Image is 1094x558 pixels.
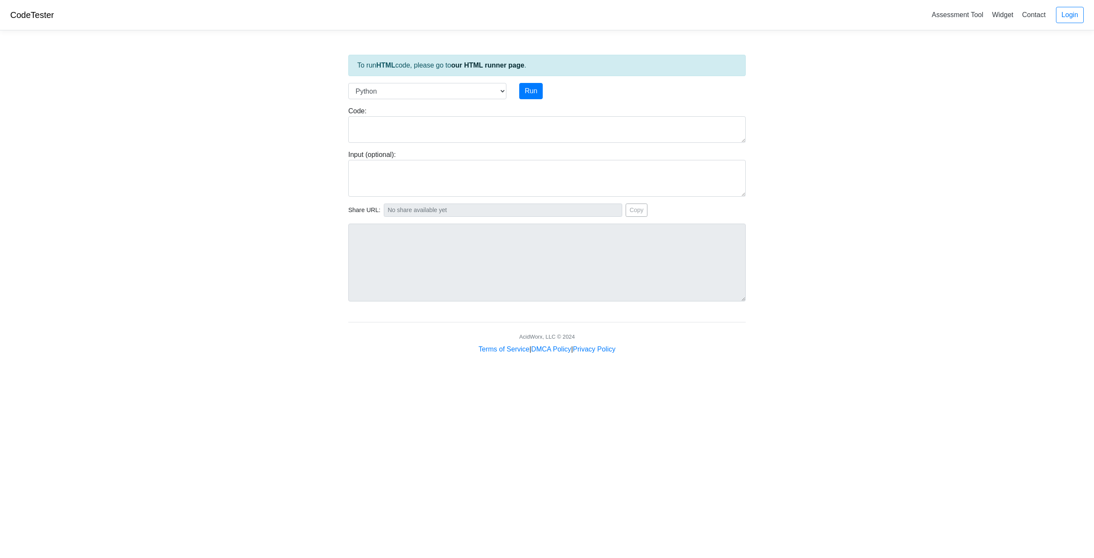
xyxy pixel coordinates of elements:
[342,106,752,143] div: Code:
[451,62,524,69] a: our HTML runner page
[376,62,395,69] strong: HTML
[10,10,54,20] a: CodeTester
[342,150,752,197] div: Input (optional):
[573,345,616,353] a: Privacy Policy
[626,204,647,217] button: Copy
[1056,7,1084,23] a: Login
[384,204,622,217] input: No share available yet
[348,55,746,76] div: To run code, please go to .
[988,8,1017,22] a: Widget
[531,345,571,353] a: DMCA Policy
[1019,8,1049,22] a: Contact
[519,333,575,341] div: AcidWorx, LLC © 2024
[519,83,543,99] button: Run
[479,344,615,354] div: | |
[928,8,987,22] a: Assessment Tool
[348,206,380,215] span: Share URL:
[479,345,529,353] a: Terms of Service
